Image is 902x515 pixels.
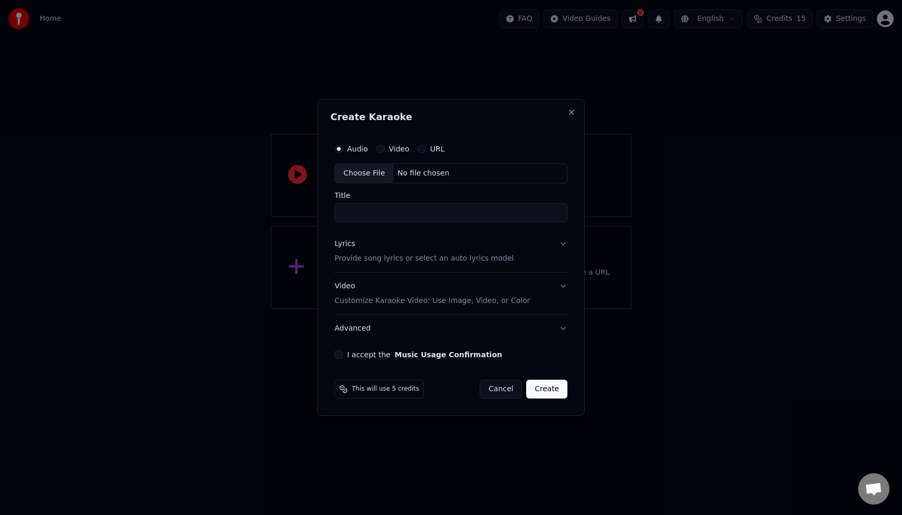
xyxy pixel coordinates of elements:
span: This will use 5 credits [352,385,419,393]
button: Cancel [480,380,522,399]
div: Video [335,281,530,306]
button: Advanced [335,315,567,342]
label: Video [389,145,409,153]
button: I accept the [395,351,502,358]
label: I accept the [347,351,502,358]
label: Audio [347,145,368,153]
div: No file chosen [394,168,454,179]
button: LyricsProvide song lyrics or select an auto lyrics model [335,230,567,272]
button: Create [526,380,567,399]
button: VideoCustomize Karaoke Video: Use Image, Video, or Color [335,273,567,314]
h2: Create Karaoke [330,112,572,122]
p: Customize Karaoke Video: Use Image, Video, or Color [335,296,530,306]
p: Provide song lyrics or select an auto lyrics model [335,253,514,264]
label: Title [335,192,567,199]
div: Lyrics [335,239,355,249]
div: Choose File [335,164,394,183]
label: URL [430,145,445,153]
